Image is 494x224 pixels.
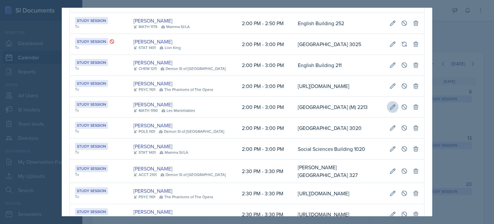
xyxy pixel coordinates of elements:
div: Lion King [160,45,181,51]
a: [PERSON_NAME] [133,101,172,108]
a: [PERSON_NAME] [133,208,172,216]
div: Tu [75,215,123,220]
td: 2:00 PM - 2:50 PM [237,13,293,34]
div: Study Session [75,208,108,215]
a: [PERSON_NAME] [133,80,172,87]
td: English Building 252 [293,13,384,34]
div: Study Session [75,101,108,108]
td: Social Sciences Building 1020 [293,139,384,160]
div: Tu [75,107,123,113]
a: [PERSON_NAME] [133,122,172,129]
div: The Phantoms of The Opera [159,194,213,200]
div: Study Session [75,143,108,150]
td: 2:00 PM - 3:00 PM [237,139,293,160]
div: Study Session [75,59,108,66]
a: [PERSON_NAME] [133,142,172,150]
div: Study Session [75,80,108,87]
div: Tu [75,24,123,29]
td: 2:30 PM - 3:30 PM [237,183,293,204]
div: Demon SI of [GEOGRAPHIC_DATA] [160,66,226,72]
div: Tu [75,194,123,200]
td: [GEOGRAPHIC_DATA] 3020 [293,118,384,139]
td: 2:00 PM - 3:00 PM [237,34,293,55]
div: Study Session [75,38,108,45]
div: MATH 1190 [133,108,158,113]
div: MATH 1179 [133,24,157,30]
div: Tu [75,44,123,50]
div: Demon SI of [GEOGRAPHIC_DATA] [160,172,226,178]
div: Mamma SI/LA [161,24,190,30]
a: [PERSON_NAME] [133,187,172,195]
a: [PERSON_NAME] [133,59,172,66]
div: POLS 1101 [133,129,155,134]
td: 2:30 PM - 3:30 PM [237,160,293,183]
div: Study Session [75,17,108,24]
div: Tu [75,128,123,134]
div: CHEM 1211 [133,66,157,72]
div: BIOL 2252 [133,215,157,221]
div: Demon SI of [GEOGRAPHIC_DATA] [159,129,224,134]
td: 2:00 PM - 3:00 PM [237,118,293,139]
a: [PERSON_NAME] [133,165,172,172]
div: Study Session [75,122,108,129]
div: The Phantoms of The Opera [161,215,215,221]
td: [GEOGRAPHIC_DATA] (M) 2213 [293,97,384,118]
td: 2:00 PM - 3:00 PM [237,97,293,118]
a: [PERSON_NAME] [133,17,172,24]
td: 2:00 PM - 3:00 PM [237,55,293,76]
div: Mamma SI/LA [160,150,188,155]
div: STAT 1401 [133,150,156,155]
div: Tu [75,86,123,92]
div: Study Session [75,165,108,172]
td: [GEOGRAPHIC_DATA] 3025 [293,34,384,55]
div: Study Session [75,187,108,194]
div: ACCT 2101 [133,172,157,178]
a: [PERSON_NAME] [133,38,172,45]
div: STAT 1401 [133,45,156,51]
div: Tu [75,171,123,177]
div: PSYC 1101 [133,87,155,93]
td: [URL][DOMAIN_NAME] [293,76,384,97]
div: Tu [75,65,123,71]
td: [URL][DOMAIN_NAME] [293,183,384,204]
td: 2:00 PM - 3:00 PM [237,76,293,97]
td: [PERSON_NAME][GEOGRAPHIC_DATA] 327 [293,160,384,183]
div: Les Mariettables [161,108,195,113]
td: English Building 211 [293,55,384,76]
div: PSYC 1101 [133,194,155,200]
div: The Phantoms of The Opera [159,87,213,93]
div: Tu [75,149,123,155]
